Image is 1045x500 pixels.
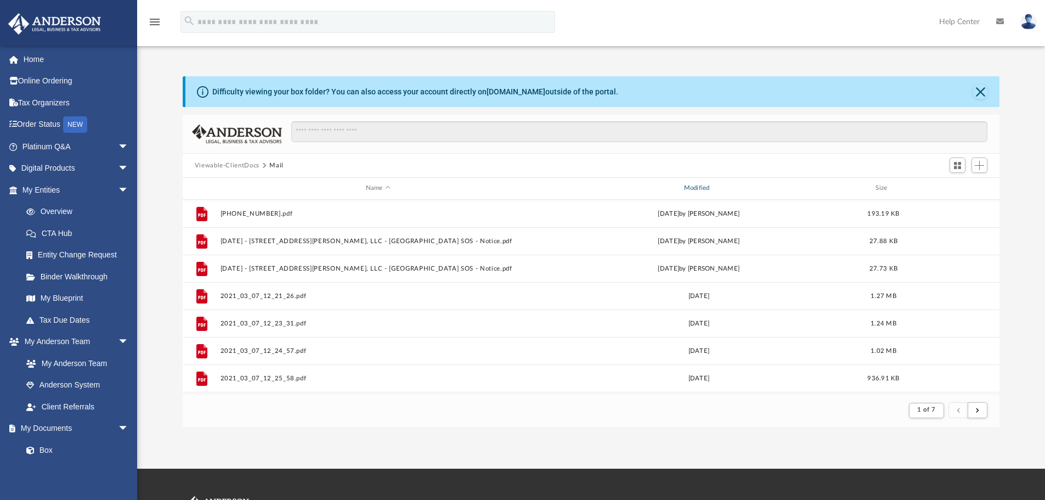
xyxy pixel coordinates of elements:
[541,263,857,273] div: [DATE] by [PERSON_NAME]
[118,158,140,180] span: arrow_drop_down
[909,403,944,418] button: 1 of 7
[8,70,145,92] a: Online Ordering
[8,179,145,201] a: My Entitiesarrow_drop_down
[869,265,897,271] span: 27.73 KB
[541,236,857,246] div: [DATE] by [PERSON_NAME]
[487,87,545,96] a: [DOMAIN_NAME]
[291,121,987,142] input: Search files and folders
[15,266,145,288] a: Binder Walkthrough
[871,320,896,326] span: 1.24 MB
[950,158,966,173] button: Switch to Grid View
[63,116,87,133] div: NEW
[15,222,145,244] a: CTA Hub
[220,238,536,245] button: [DATE] - [STREET_ADDRESS][PERSON_NAME], LLC - [GEOGRAPHIC_DATA] SOS - Notice.pdf
[541,346,857,356] div: [DATE]
[220,210,536,217] button: [PHONE_NUMBER].pdf
[269,161,284,171] button: Mail
[871,347,896,353] span: 1.02 MB
[869,238,897,244] span: 27.88 KB
[8,92,145,114] a: Tax Organizers
[8,136,145,158] a: Platinum Q&Aarrow_drop_down
[118,331,140,353] span: arrow_drop_down
[118,136,140,158] span: arrow_drop_down
[118,179,140,201] span: arrow_drop_down
[15,461,140,483] a: Meeting Minutes
[220,265,536,272] button: [DATE] - [STREET_ADDRESS][PERSON_NAME], LLC - [GEOGRAPHIC_DATA] SOS - Notice.pdf
[148,15,161,29] i: menu
[8,418,140,440] a: My Documentsarrow_drop_down
[220,347,536,355] button: 2021_03_07_12_24_57.pdf
[917,407,935,413] span: 1 of 7
[212,86,618,98] div: Difficulty viewing your box folder? You can also access your account directly on outside of the p...
[15,439,134,461] a: Box
[219,183,535,193] div: Name
[541,291,857,301] div: [DATE]
[188,183,215,193] div: id
[15,352,134,374] a: My Anderson Team
[871,293,896,299] span: 1.27 MB
[183,200,1000,394] div: grid
[8,48,145,70] a: Home
[15,244,145,266] a: Entity Change Request
[541,209,857,218] div: [DATE] by [PERSON_NAME]
[861,183,905,193] div: Size
[195,161,259,171] button: Viewable-ClientDocs
[15,201,145,223] a: Overview
[15,374,140,396] a: Anderson System
[15,288,140,310] a: My Blueprint
[541,373,857,383] div: [DATE]
[5,13,104,35] img: Anderson Advisors Platinum Portal
[220,293,536,300] button: 2021_03_07_12_21_26.pdf
[183,15,195,27] i: search
[220,320,536,327] button: 2021_03_07_12_23_31.pdf
[867,375,899,381] span: 936.91 KB
[867,210,899,216] span: 193.19 KB
[910,183,987,193] div: id
[15,309,145,331] a: Tax Due Dates
[541,318,857,328] div: [DATE]
[971,158,988,173] button: Add
[118,418,140,440] span: arrow_drop_down
[148,21,161,29] a: menu
[973,84,988,99] button: Close
[220,375,536,382] button: 2021_03_07_12_25_58.pdf
[15,396,140,418] a: Client Referrals
[8,158,145,179] a: Digital Productsarrow_drop_down
[8,114,145,136] a: Order StatusNEW
[8,331,140,353] a: My Anderson Teamarrow_drop_down
[1020,14,1037,30] img: User Pic
[540,183,856,193] div: Modified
